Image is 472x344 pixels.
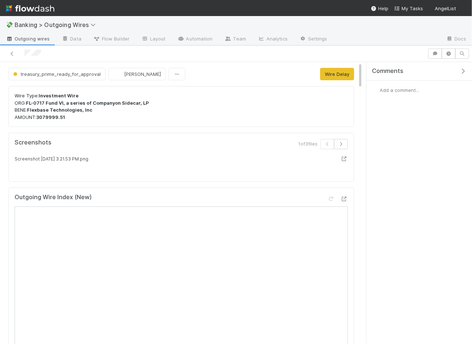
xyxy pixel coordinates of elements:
span: 💸 [6,22,13,28]
div: Help [371,5,388,12]
span: Banking > Outgoing Wires [15,21,99,28]
span: Outgoing wires [6,35,50,42]
a: Docs [440,34,472,45]
img: avatar_c6c9a18c-a1dc-4048-8eac-219674057138.png [372,86,380,94]
small: Screenshot [DATE] 3.21.53 PM.png [15,156,88,162]
a: Data [55,34,87,45]
a: Settings [293,34,333,45]
img: avatar_c6c9a18c-a1dc-4048-8eac-219674057138.png [115,70,122,78]
strong: Investment Wire [39,93,78,98]
p: Wire Type: ORG: BENE: AMOUNT: [15,92,348,121]
span: My Tasks [394,5,423,11]
a: Layout [135,34,172,45]
img: logo-inverted-e16ddd16eac7371096b0.svg [6,2,54,15]
img: avatar_c6c9a18c-a1dc-4048-8eac-219674057138.png [459,5,466,12]
span: treasury_prime_ready_for_approval [12,71,101,77]
span: Flow Builder [93,35,130,42]
a: Analytics [252,34,293,45]
a: Automation [172,34,219,45]
h5: Screenshots [15,139,51,146]
span: [PERSON_NAME] [124,71,161,77]
span: AngelList [435,5,456,11]
button: treasury_prime_ready_for_approval [8,68,105,80]
strong: FL-0717 Fund VI, a series of Companyon Sidecar, LP [26,100,149,106]
a: Team [219,34,252,45]
a: My Tasks [394,5,423,12]
a: Flow Builder [87,34,135,45]
strong: 3079999.51 [36,114,65,120]
button: [PERSON_NAME] [108,68,166,80]
strong: Flexbase Technologies, Inc [27,107,92,113]
span: Comments [372,67,403,75]
h5: Outgoing Wire Index (New) [15,194,92,201]
span: 1 of 3 files [298,140,318,147]
span: Add a comment... [380,87,419,93]
button: Wire Delay [320,68,354,80]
